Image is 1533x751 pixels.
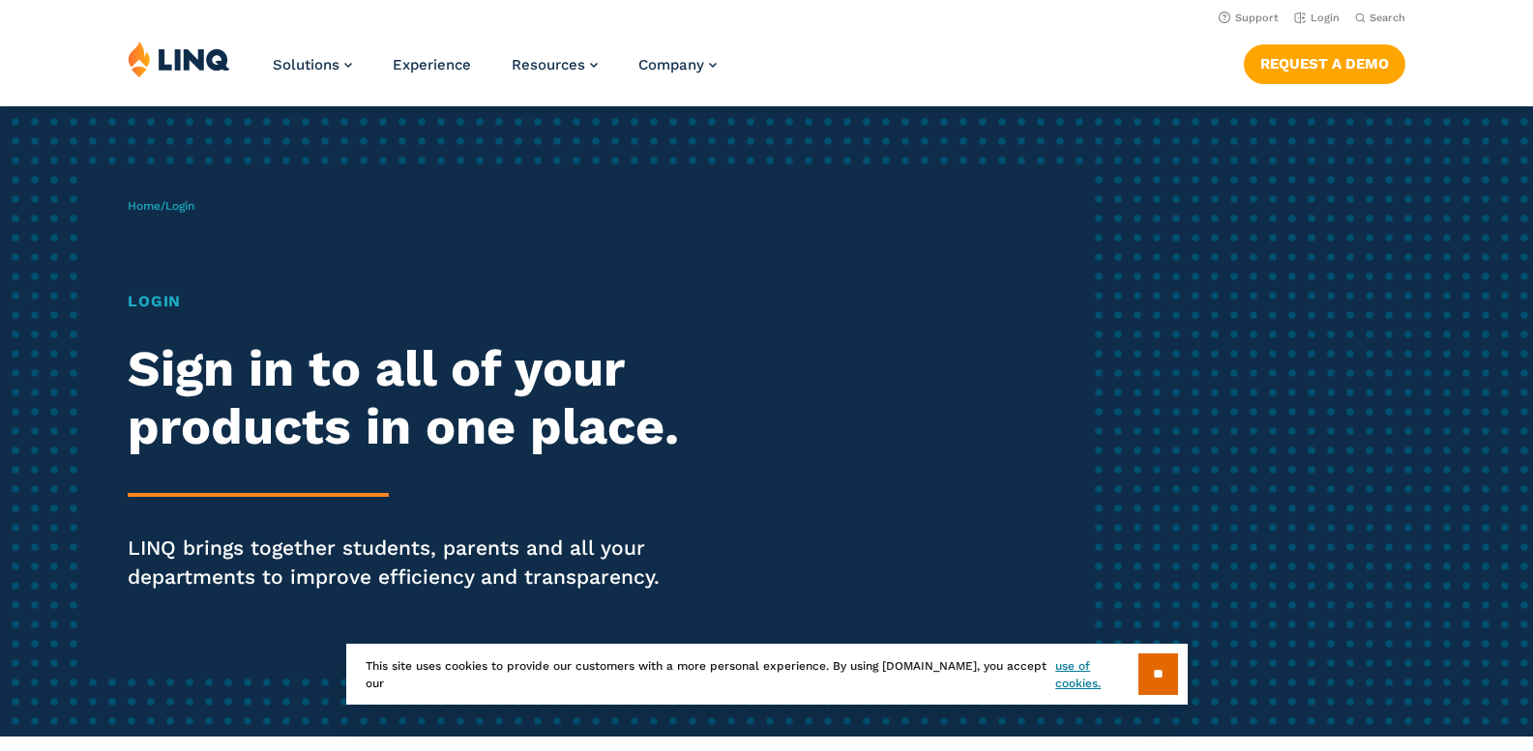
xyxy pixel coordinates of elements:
[128,199,194,213] span: /
[1355,11,1405,25] button: Open Search Bar
[273,56,352,73] a: Solutions
[1370,12,1405,24] span: Search
[346,644,1188,705] div: This site uses cookies to provide our customers with a more personal experience. By using [DOMAIN...
[128,199,161,213] a: Home
[1055,657,1137,692] a: use of cookies.
[128,41,230,77] img: LINQ | K‑12 Software
[273,56,339,73] span: Solutions
[1219,12,1279,24] a: Support
[1294,12,1340,24] a: Login
[638,56,717,73] a: Company
[273,41,717,104] nav: Primary Navigation
[128,290,719,313] h1: Login
[512,56,598,73] a: Resources
[638,56,704,73] span: Company
[128,340,719,456] h2: Sign in to all of your products in one place.
[128,534,719,592] p: LINQ brings together students, parents and all your departments to improve efficiency and transpa...
[512,56,585,73] span: Resources
[1244,44,1405,83] a: Request a Demo
[1244,41,1405,83] nav: Button Navigation
[165,199,194,213] span: Login
[393,56,471,73] a: Experience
